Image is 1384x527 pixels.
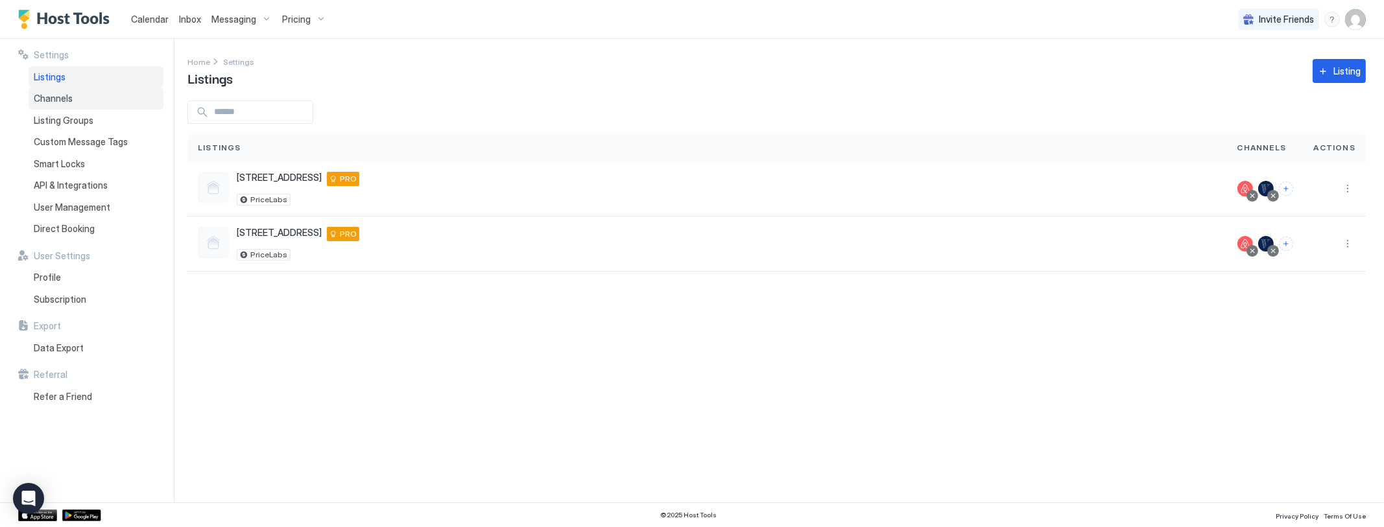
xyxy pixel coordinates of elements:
[1340,181,1355,196] button: More options
[18,509,57,521] a: App Store
[187,54,210,68] a: Home
[34,272,61,283] span: Profile
[1333,64,1361,78] div: Listing
[62,509,101,521] a: Google Play Store
[13,483,44,514] div: Open Intercom Messenger
[34,49,69,61] span: Settings
[131,12,169,26] a: Calendar
[179,14,201,25] span: Inbox
[34,294,86,305] span: Subscription
[179,12,201,26] a: Inbox
[1324,508,1366,522] a: Terms Of Use
[34,202,110,213] span: User Management
[34,115,93,126] span: Listing Groups
[34,391,92,403] span: Refer a Friend
[282,14,311,25] span: Pricing
[34,158,85,170] span: Smart Locks
[34,223,95,235] span: Direct Booking
[1279,237,1293,251] button: Connect channels
[29,110,163,132] a: Listing Groups
[340,228,357,240] span: PRO
[131,14,169,25] span: Calendar
[29,266,163,288] a: Profile
[187,57,210,67] span: Home
[29,337,163,359] a: Data Export
[237,172,322,183] span: [STREET_ADDRESS]
[1259,14,1314,25] span: Invite Friends
[34,320,61,332] span: Export
[1313,59,1366,83] button: Listing
[34,136,128,148] span: Custom Message Tags
[1237,142,1287,154] span: Channels
[34,342,84,354] span: Data Export
[1276,508,1318,522] a: Privacy Policy
[29,174,163,196] a: API & Integrations
[198,142,241,154] span: Listings
[29,153,163,175] a: Smart Locks
[237,227,322,239] span: [STREET_ADDRESS]
[34,250,90,262] span: User Settings
[1345,9,1366,30] div: User profile
[1324,12,1340,27] div: menu
[18,10,115,29] a: Host Tools Logo
[660,511,717,519] span: © 2025 Host Tools
[223,54,254,68] a: Settings
[34,180,108,191] span: API & Integrations
[187,54,210,68] div: Breadcrumb
[29,196,163,218] a: User Management
[211,14,256,25] span: Messaging
[34,71,66,83] span: Listings
[223,57,254,67] span: Settings
[187,68,233,88] span: Listings
[1340,236,1355,252] div: menu
[1276,512,1318,520] span: Privacy Policy
[34,93,73,104] span: Channels
[1279,182,1293,196] button: Connect channels
[223,54,254,68] div: Breadcrumb
[29,131,163,153] a: Custom Message Tags
[29,386,163,408] a: Refer a Friend
[1314,142,1355,154] span: Actions
[209,101,313,123] input: Input Field
[29,66,163,88] a: Listings
[340,173,357,185] span: PRO
[29,88,163,110] a: Channels
[1324,512,1366,520] span: Terms Of Use
[34,369,67,381] span: Referral
[29,218,163,240] a: Direct Booking
[1340,236,1355,252] button: More options
[1340,181,1355,196] div: menu
[29,288,163,310] a: Subscription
